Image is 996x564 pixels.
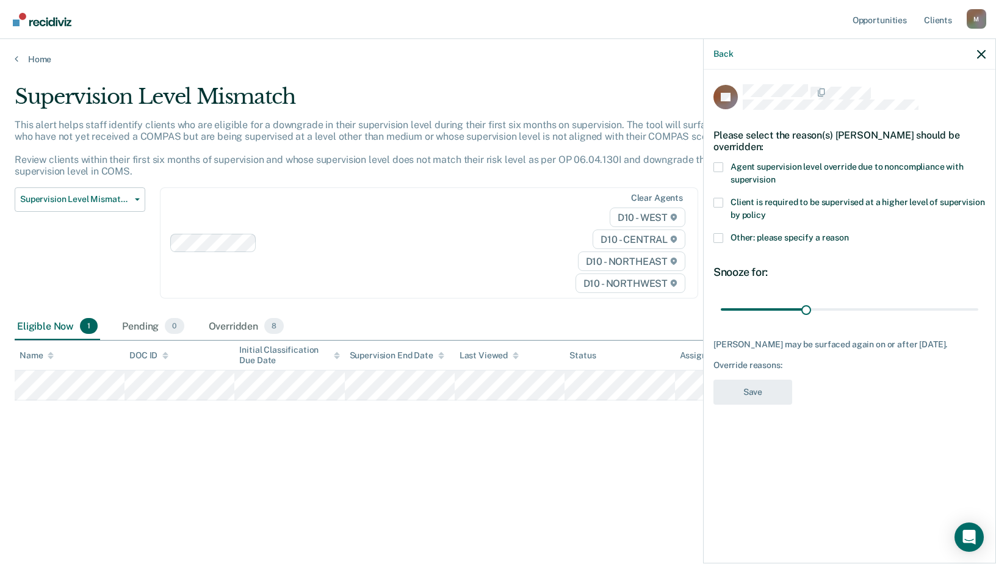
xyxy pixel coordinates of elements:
[13,13,71,26] img: Recidiviz
[731,233,849,242] span: Other: please specify a reason
[569,350,596,361] div: Status
[731,162,964,184] span: Agent supervision level override due to noncompliance with supervision
[610,208,685,227] span: D10 - WEST
[578,251,685,271] span: D10 - NORTHEAST
[713,120,986,162] div: Please select the reason(s) [PERSON_NAME] should be overridden:
[713,360,986,371] div: Override reasons:
[713,380,792,405] button: Save
[20,350,54,361] div: Name
[350,350,444,361] div: Supervision End Date
[713,339,986,350] div: [PERSON_NAME] may be surfaced again on or after [DATE].
[264,318,284,334] span: 8
[713,49,733,59] button: Back
[15,119,749,178] p: This alert helps staff identify clients who are eligible for a downgrade in their supervision lev...
[593,230,685,249] span: D10 - CENTRAL
[165,318,184,334] span: 0
[15,84,762,119] div: Supervision Level Mismatch
[129,350,168,361] div: DOC ID
[680,350,737,361] div: Assigned to
[15,54,981,65] a: Home
[460,350,519,361] div: Last Viewed
[20,194,130,204] span: Supervision Level Mismatch
[15,313,100,340] div: Eligible Now
[80,318,98,334] span: 1
[967,9,986,29] button: Profile dropdown button
[955,522,984,552] div: Open Intercom Messenger
[576,273,685,293] span: D10 - NORTHWEST
[731,197,984,220] span: Client is required to be supervised at a higher level of supervision by policy
[713,266,986,279] div: Snooze for:
[120,313,186,340] div: Pending
[239,345,339,366] div: Initial Classification Due Date
[631,193,683,203] div: Clear agents
[967,9,986,29] div: M
[206,313,287,340] div: Overridden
